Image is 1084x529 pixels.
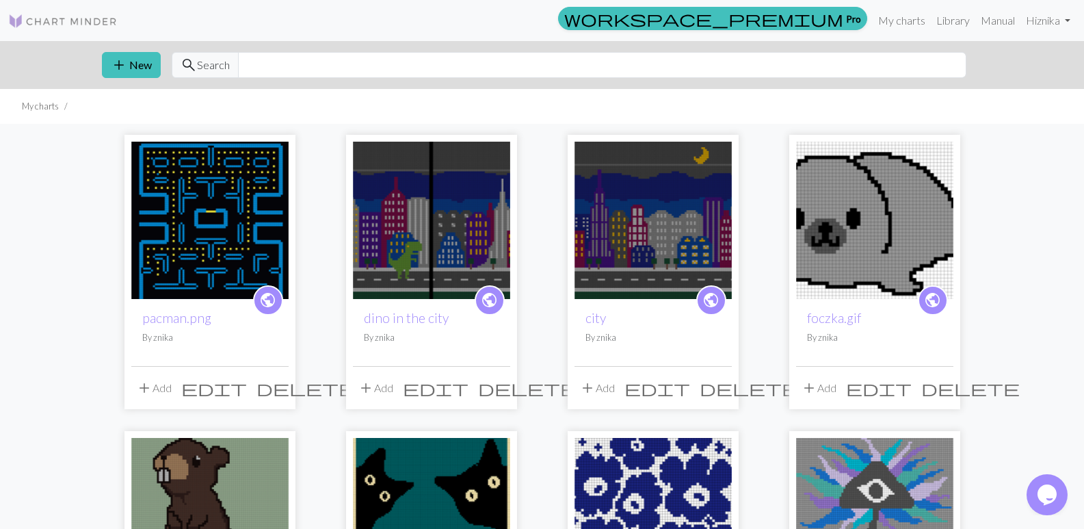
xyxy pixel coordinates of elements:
a: public [253,285,283,315]
a: Pro [558,7,867,30]
span: add [801,378,817,398]
i: public [259,287,276,314]
a: Hiznika [1020,7,1076,34]
span: delete [478,378,577,398]
a: Unikko [574,508,732,521]
img: dino.jpg [574,142,732,299]
a: dino.jpg [353,212,510,225]
i: public [924,287,941,314]
p: By znika [142,331,278,344]
span: add [358,378,374,398]
i: Edit [846,380,912,396]
a: cats.jpg [353,508,510,521]
p: By znika [807,331,942,344]
a: foczka.gif [807,310,861,326]
i: public [702,287,719,314]
span: public [924,289,941,311]
button: Edit [176,375,252,401]
button: New [102,52,161,78]
span: Search [197,57,230,73]
a: Manual [975,7,1020,34]
i: public [481,287,498,314]
a: foczka.gif [796,212,953,225]
p: By znika [585,331,721,344]
span: delete [700,378,798,398]
span: public [481,289,498,311]
a: dino in the city [364,310,449,326]
span: public [702,289,719,311]
button: Add [353,375,398,401]
img: Logo [8,13,118,29]
button: Delete [916,375,1024,401]
button: Edit [841,375,916,401]
span: delete [256,378,355,398]
span: edit [846,378,912,398]
i: Edit [624,380,690,396]
span: search [181,55,197,75]
button: Add [131,375,176,401]
iframe: chat widget [1027,474,1070,515]
button: Delete [695,375,803,401]
li: My charts [22,100,59,113]
a: pacman.png [142,310,211,326]
button: Delete [252,375,360,401]
a: My charts [873,7,931,34]
a: public [696,285,726,315]
span: edit [624,378,690,398]
a: public [475,285,505,315]
span: workspace_premium [564,9,843,28]
span: edit [181,378,247,398]
img: pacman.png [131,142,289,299]
a: pacman.png [131,212,289,225]
a: BOBER [131,508,289,521]
i: Edit [403,380,468,396]
a: dino.jpg [574,212,732,225]
img: dino.jpg [353,142,510,299]
a: Library [931,7,975,34]
button: Edit [620,375,695,401]
span: add [579,378,596,398]
button: Delete [473,375,581,401]
a: public [918,285,948,315]
span: edit [403,378,468,398]
a: grzybek3.jpg [796,508,953,521]
span: add [136,378,153,398]
button: Add [574,375,620,401]
p: By znika [364,331,499,344]
span: delete [921,378,1020,398]
span: public [259,289,276,311]
button: Add [796,375,841,401]
span: add [111,55,127,75]
img: foczka.gif [796,142,953,299]
i: Edit [181,380,247,396]
a: city [585,310,606,326]
button: Edit [398,375,473,401]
